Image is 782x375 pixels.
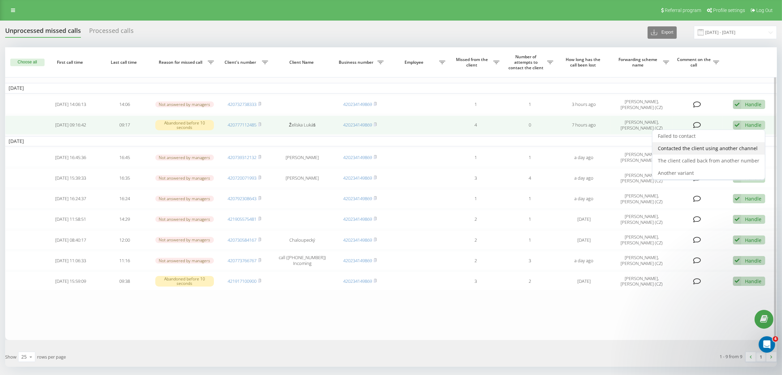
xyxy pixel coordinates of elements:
div: Handle [745,195,761,202]
a: 420792308643 [228,195,256,202]
td: 3 [503,251,557,270]
td: a day ago [557,148,611,167]
span: Client Name [278,60,327,65]
a: 420234149869 [343,122,372,128]
span: Last call time [104,60,146,65]
td: 16:35 [98,168,152,187]
a: 421905575481 [228,216,256,222]
td: [DATE] 16:24:37 [44,189,98,208]
div: Not answered by managers [155,101,214,107]
td: [DATE] [557,210,611,229]
span: Client's number [221,60,262,65]
td: [DATE] 15:39:33 [44,168,98,187]
span: Comment on the call [676,57,713,68]
a: 420234149869 [343,175,372,181]
div: Handle [745,278,761,285]
td: [DATE] 11:06:33 [44,251,98,270]
td: 16:24 [98,189,152,208]
a: 420739312132 [228,154,256,160]
td: 0 [503,116,557,135]
span: Another variant [658,170,694,176]
td: 4 [503,168,557,187]
td: call ([PHONE_NUMBER]) Incoming [272,251,333,270]
td: 7 hours ago [557,116,611,135]
td: 2 [449,210,503,229]
div: Abandoned before 10 seconds [155,120,214,130]
div: Not answered by managers [155,216,214,222]
div: Handle [745,216,761,222]
td: [DATE] 08:40:17 [44,230,98,250]
a: 420732738333 [228,101,256,107]
td: 3 [449,271,503,291]
span: Contacted the client using another channel [658,145,758,152]
div: Handle [745,122,761,128]
span: rows per page [37,354,66,360]
td: a day ago [557,168,611,187]
td: 1 [503,148,557,167]
td: [DATE] [5,136,777,146]
td: [PERSON_NAME], [PERSON_NAME] (CZ) [611,230,673,250]
td: 2 [449,251,503,270]
a: 420234149869 [343,257,372,264]
a: 420773766767 [228,257,256,264]
span: Profile settings [713,8,745,13]
td: [DATE] 15:59:09 [44,271,98,291]
td: a day ago [557,251,611,270]
a: 420234149869 [343,216,372,222]
span: The client called back from another number [658,157,759,164]
span: Log Out [756,8,773,13]
span: Show [5,354,16,360]
td: [DATE] 14:06:13 [44,95,98,114]
td: 1 [503,95,557,114]
span: Reason for missed call [155,60,208,65]
td: 1 [449,148,503,167]
td: 1 [449,189,503,208]
div: Not answered by managers [155,196,214,202]
button: Choose all [10,59,45,66]
td: 14:06 [98,95,152,114]
td: Chaloupecký [272,230,333,250]
td: 2 [449,230,503,250]
div: Unprocessed missed calls [5,27,81,38]
td: 2 [503,271,557,291]
button: Export [648,26,677,39]
td: 11:16 [98,251,152,270]
a: 420234149869 [343,195,372,202]
a: 420234149869 [343,101,372,107]
td: [PERSON_NAME], [PERSON_NAME] (CZ) [611,95,673,114]
td: [DATE] [557,271,611,291]
td: 14:29 [98,210,152,229]
a: 420720071993 [228,175,256,181]
td: 1 [503,230,557,250]
td: 1 [449,95,503,114]
td: 09:38 [98,271,152,291]
a: 1 [756,352,766,362]
div: Not answered by managers [155,258,214,264]
span: Forwarding scheme name [614,57,663,68]
span: First call time [49,60,92,65]
a: 420234149869 [343,154,372,160]
span: Employee [390,60,439,65]
a: 420234149869 [343,237,372,243]
div: Not answered by managers [155,175,214,181]
div: Not answered by managers [155,155,214,160]
td: [PERSON_NAME], [PERSON_NAME] (CZ) [611,116,673,135]
td: [DATE] 09:16:42 [44,116,98,135]
td: 16:45 [98,148,152,167]
td: [PERSON_NAME], [PERSON_NAME] (CZ) [611,251,673,270]
div: Handle [745,101,761,108]
td: [PERSON_NAME], [PERSON_NAME] (CZ) [611,271,673,291]
span: 4 [773,336,778,342]
td: 3 [449,168,503,187]
td: [DATE] [5,83,777,93]
div: Not answered by managers [155,237,214,243]
td: [DATE] 11:58:51 [44,210,98,229]
a: 420730584167 [228,237,256,243]
td: [PERSON_NAME] [272,168,333,187]
td: [PERSON_NAME], [PERSON_NAME] (CZ) [611,168,673,187]
span: Failed to contact [658,133,696,139]
td: 4 [449,116,503,135]
td: [DATE] 16:45:36 [44,148,98,167]
span: Referral program [665,8,701,13]
iframe: Intercom live chat [759,336,775,353]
